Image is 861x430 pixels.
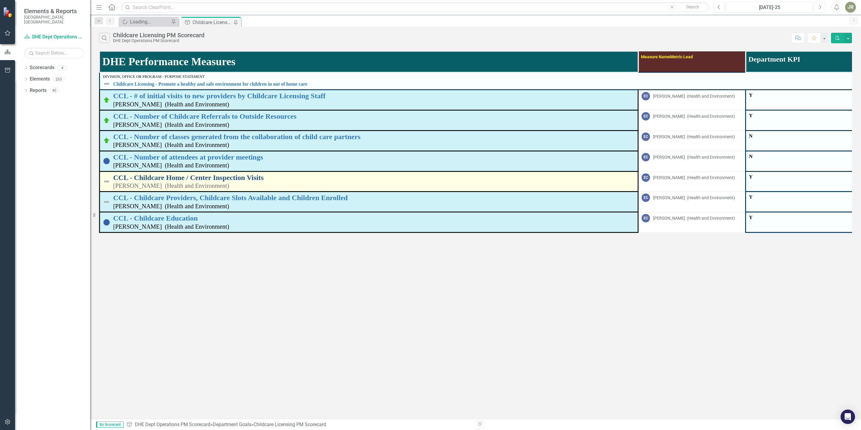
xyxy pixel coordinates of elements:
a: Loading... [120,18,170,26]
a: Scorecards [30,64,54,71]
input: Search Below... [24,48,84,58]
span: Y [749,174,753,179]
div: EC [642,112,650,120]
div: Childcare Licensing PM Scorecard [192,19,232,26]
a: Reports [30,87,47,94]
small: [PERSON_NAME] (Health and Environment) [113,182,229,189]
img: No Information [103,157,110,165]
td: Double-Click to Edit [746,192,853,212]
small: [PERSON_NAME] (Health and Environment) [113,121,229,128]
td: Double-Click to Edit Right Click for Context Menu [100,192,638,212]
img: On Target [103,137,110,144]
img: Not Defined [103,178,110,185]
td: Double-Click to Edit [638,171,746,192]
td: Double-Click to Edit Right Click for Context Menu [100,110,638,131]
div: [PERSON_NAME] (Health and Environment) [653,93,735,99]
img: On Target [103,117,110,124]
img: No Information [103,219,110,226]
td: Double-Click to Edit Right Click for Context Menu [100,90,638,110]
span: Y [749,93,753,98]
td: Double-Click to Edit [638,90,746,110]
div: [DATE]-25 [729,4,811,11]
a: Elements [30,76,50,83]
a: CCL - Number of attendees at provider meetings [113,153,635,161]
div: DHE Dept Operations PM Scorecard [113,38,204,43]
small: [PERSON_NAME] (Health and Environment) [113,142,229,148]
small: [PERSON_NAME] (Health and Environment) [113,101,229,108]
td: Double-Click to Edit [638,212,746,233]
td: Double-Click to Edit [746,110,853,131]
div: 265 [53,77,65,82]
small: [GEOGRAPHIC_DATA], [GEOGRAPHIC_DATA] [24,15,84,25]
td: Double-Click to Edit [638,110,746,131]
div: [PERSON_NAME] (Health and Environment) [653,215,735,221]
a: CCL - Number of Childcare Referrals to Outside Resources [113,112,635,120]
td: Double-Click to Edit [638,131,746,151]
small: [PERSON_NAME] (Health and Environment) [113,223,229,230]
td: Double-Click to Edit Right Click for Context Menu [100,212,638,233]
div: EC [642,173,650,182]
td: Double-Click to Edit Right Click for Context Menu [100,171,638,192]
span: N [749,154,753,159]
div: Open Intercom Messenger [841,410,855,424]
span: N [749,133,753,139]
div: Childcare Licensing PM Scorecard [113,32,204,38]
a: DHE Dept Operations PM Scorecard [24,34,84,41]
td: Double-Click to Edit Right Click for Context Menu [100,151,638,171]
img: Not Defined [103,198,110,206]
span: Search [686,5,699,9]
small: [PERSON_NAME] (Health and Environment) [113,162,229,169]
div: EC [642,153,650,161]
td: Double-Click to Edit [638,151,746,171]
div: [PERSON_NAME] (Health and Environment) [653,195,735,201]
div: [PERSON_NAME] (Health and Environment) [653,175,735,181]
td: Double-Click to Edit [638,192,746,212]
span: By Scorecard [96,422,123,428]
span: Y [749,113,753,118]
div: [PERSON_NAME] (Health and Environment) [653,113,735,119]
a: CCL - Childcare Home / Center Inspection Visits [113,174,635,181]
div: Loading... [130,18,170,26]
span: Elements & Reports [24,8,84,15]
div: [PERSON_NAME] (Health and Environment) [653,134,735,140]
a: CCL - Childcare Education [113,214,635,222]
div: 4 [57,65,67,70]
img: ClearPoint Strategy [3,7,14,17]
a: CCL - Childcare Providers, Childcare Slots Available and Children Enrolled [113,194,635,202]
span: Y [749,194,753,200]
td: Double-Click to Edit Right Click for Context Menu [100,131,638,151]
small: [PERSON_NAME] (Health and Environment) [113,203,229,209]
td: Double-Click to Edit [746,90,853,110]
span: Y [749,215,753,220]
div: EC [642,92,650,100]
div: [PERSON_NAME] (Health and Environment) [653,154,735,160]
div: » » [126,421,471,428]
a: Childcare Licensing - Promote a healthy and safe environment for children in out of home care [113,81,850,87]
div: Childcare Licensing PM Scorecard [254,422,326,427]
button: JR [845,2,856,13]
a: DHE Dept Operations PM Scorecard [135,422,210,427]
button: [DATE]-25 [727,2,813,13]
td: Double-Click to Edit [746,131,853,151]
input: Search ClearPoint... [122,2,709,13]
div: 40 [50,88,59,93]
td: Double-Click to Edit [746,171,853,192]
td: Double-Click to Edit [746,151,853,171]
a: CCL - Number of classes generated from the collaboration of child care partners [113,133,635,141]
img: On Target [103,96,110,104]
img: Not Defined [103,80,110,87]
td: Double-Click to Edit [746,212,853,233]
a: Department Goals [213,422,251,427]
div: Division, Office or Program - Purpose Statement [103,75,850,79]
a: CCL - # of initial visits to new providers by Childcare Licensing Staff [113,92,635,100]
div: EC [642,214,650,222]
div: EC [642,133,650,141]
td: Double-Click to Edit Right Click for Context Menu [100,72,853,90]
button: Search [678,3,708,11]
div: EC [642,194,650,202]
